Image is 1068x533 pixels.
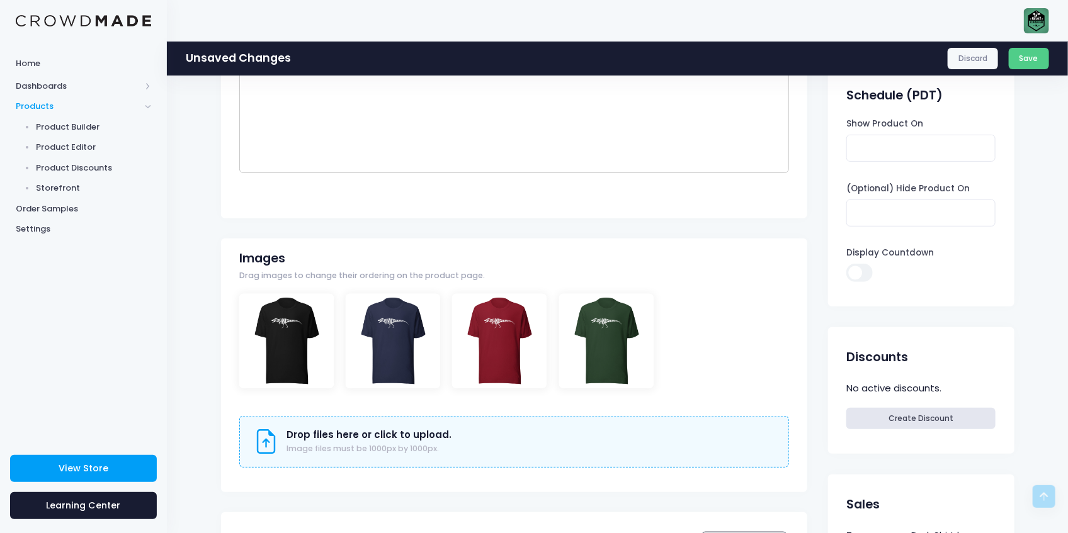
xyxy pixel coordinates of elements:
[16,100,140,113] span: Products
[16,80,140,93] span: Dashboards
[1009,48,1050,69] button: Save
[37,121,152,133] span: Product Builder
[37,162,152,174] span: Product Discounts
[10,492,157,519] a: Learning Center
[186,52,291,65] h1: Unsaved Changes
[16,57,151,70] span: Home
[846,182,970,195] label: (Optional) Hide Product On
[846,88,943,103] h2: Schedule (PDT)
[47,499,121,512] span: Learning Center
[287,429,452,440] h3: Drop files here or click to upload.
[239,251,285,266] h2: Images
[16,15,151,27] img: Logo
[1024,8,1049,33] img: User
[846,497,880,512] h2: Sales
[37,141,152,154] span: Product Editor
[846,379,996,398] div: No active discounts.
[16,203,151,215] span: Order Samples
[37,182,152,194] span: Storefront
[239,47,789,173] div: Rich Text Editor, main
[16,223,151,235] span: Settings
[846,247,934,259] label: Display Countdown
[59,462,108,474] span: View Store
[846,408,996,429] a: Create Discount
[10,455,157,482] a: View Store
[846,350,908,364] h2: Discounts
[287,443,440,454] span: Image files must be 1000px by 1000px.
[239,270,485,282] span: Drag images to change their ordering on the product page.
[846,118,923,130] label: Show Product On
[948,48,999,69] a: Discard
